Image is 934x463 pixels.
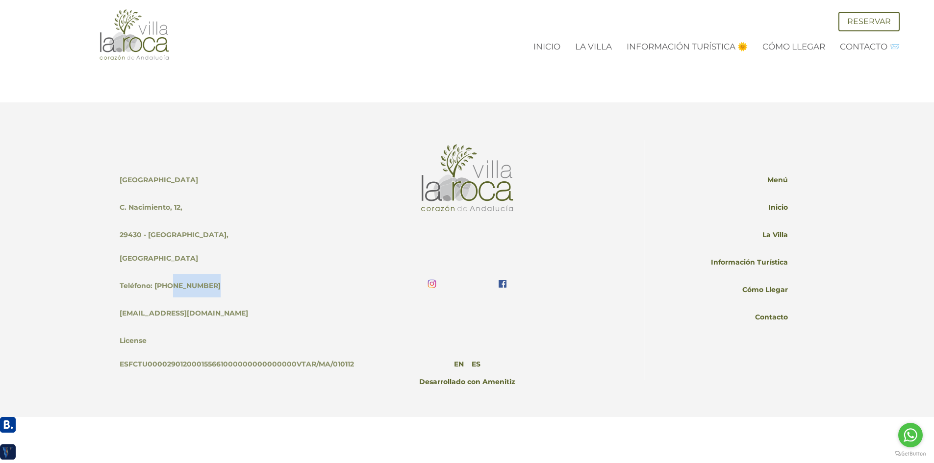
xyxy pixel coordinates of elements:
[767,168,788,195] p: Menú
[426,278,438,290] img: Instagram
[454,360,464,368] a: EN
[575,42,612,51] a: La Villa
[472,360,480,368] a: ES
[768,195,788,223] a: Inicio
[627,42,748,51] a: Información Turística 🌞
[418,144,516,213] img: Villa La Roca - Situada en un tranquilo pueblo blanco de Montecorto , a 20 minutos de la ciudad m...
[120,274,221,301] p: Teléfono: [PHONE_NUMBER]
[711,250,788,278] a: Información Turística
[840,42,900,51] a: Contacto 📨
[742,278,788,305] a: Cómo Llegar
[762,223,788,250] a: La Villa
[120,168,198,195] p: [GEOGRAPHIC_DATA]
[895,451,926,456] a: Go to GetButton.io website
[533,42,560,51] a: Inicio
[120,329,354,380] p: License ESFCTU000029012000155661000000000000000VTAR/MA/010112
[120,195,182,223] p: C. Nacimiento, 12,
[838,12,900,31] a: Reservar
[497,278,508,290] img: Facebook
[120,223,282,274] p: 29430 - [GEOGRAPHIC_DATA], [GEOGRAPHIC_DATA]
[120,309,248,317] a: [EMAIL_ADDRESS][DOMAIN_NAME]
[762,42,825,51] a: Cómo Llegar
[755,305,788,333] a: Contacto
[98,9,171,61] img: Villa La Roca - Situada en un tranquilo pueblo blanco de Montecorto , a 20 minutos de la ciudad m...
[898,423,923,447] a: Go to whatsapp
[419,377,515,386] a: Desarrollado con Amenitiz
